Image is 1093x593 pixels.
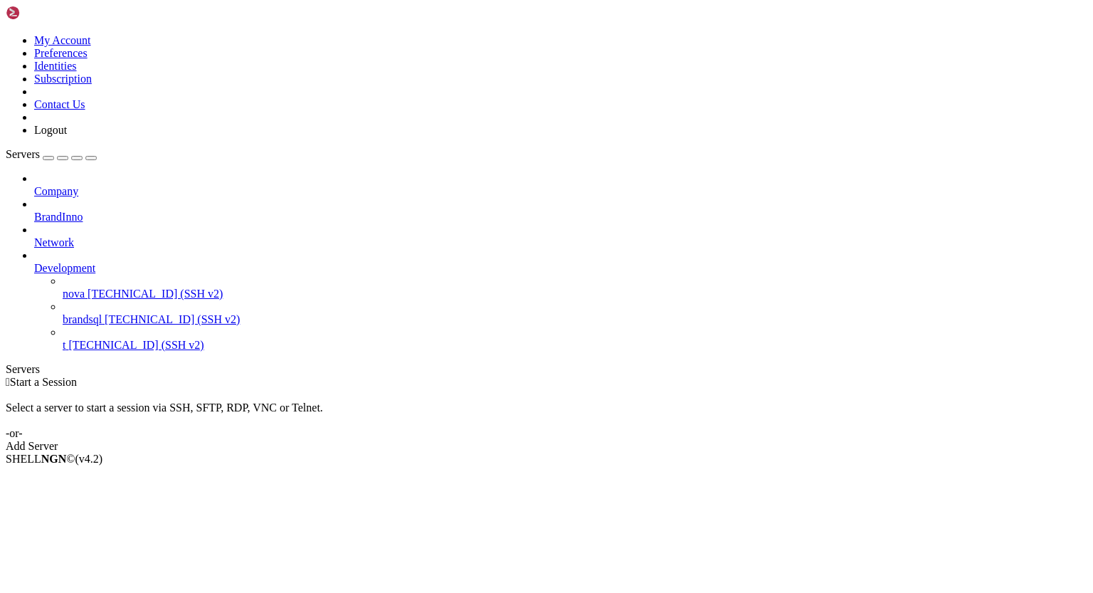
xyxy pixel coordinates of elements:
[63,313,102,325] span: brandsql
[63,339,1087,352] a: t [TECHNICAL_ID] (SSH v2)
[34,185,1087,198] a: Company
[34,224,1087,249] li: Network
[34,262,95,274] span: Development
[34,236,1087,249] a: Network
[34,172,1087,198] li: Company
[34,236,74,248] span: Network
[34,73,92,85] a: Subscription
[6,376,10,388] span: 
[41,453,67,465] b: NGN
[63,313,1087,326] a: brandsql [TECHNICAL_ID] (SSH v2)
[34,211,1087,224] a: BrandInno
[10,376,77,388] span: Start a Session
[88,288,223,300] span: [TECHNICAL_ID] (SSH v2)
[6,440,1087,453] div: Add Server
[34,198,1087,224] li: BrandInno
[63,300,1087,326] li: brandsql [TECHNICAL_ID] (SSH v2)
[34,98,85,110] a: Contact Us
[6,363,1087,376] div: Servers
[68,339,204,351] span: [TECHNICAL_ID] (SSH v2)
[6,6,88,20] img: Shellngn
[63,339,65,351] span: t
[6,453,102,465] span: SHELL ©
[34,262,1087,275] a: Development
[63,326,1087,352] li: t [TECHNICAL_ID] (SSH v2)
[6,389,1087,440] div: Select a server to start a session via SSH, SFTP, RDP, VNC or Telnet. -or-
[105,313,240,325] span: [TECHNICAL_ID] (SSH v2)
[75,453,103,465] span: 4.2.0
[34,124,67,136] a: Logout
[34,47,88,59] a: Preferences
[63,275,1087,300] li: nova [TECHNICAL_ID] (SSH v2)
[34,34,91,46] a: My Account
[6,148,97,160] a: Servers
[34,60,77,72] a: Identities
[34,185,78,197] span: Company
[63,288,85,300] span: nova
[63,288,1087,300] a: nova [TECHNICAL_ID] (SSH v2)
[34,249,1087,352] li: Development
[34,211,83,223] span: BrandInno
[6,148,40,160] span: Servers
